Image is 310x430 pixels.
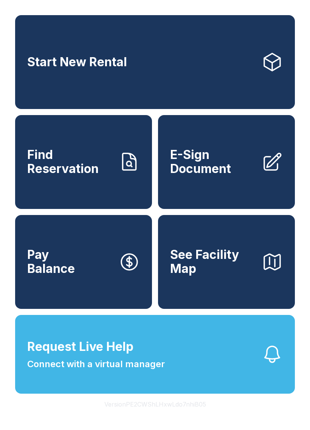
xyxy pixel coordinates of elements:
span: See Facility Map [170,248,256,276]
span: Request Live Help [27,338,133,356]
span: Find Reservation [27,148,113,176]
a: PayBalance [15,215,152,309]
span: Pay Balance [27,248,75,276]
a: Start New Rental [15,15,295,109]
span: E-Sign Document [170,148,256,176]
a: Find Reservation [15,115,152,209]
a: E-Sign Document [158,115,295,209]
span: Connect with a virtual manager [27,357,165,371]
button: VersionPE2CWShLHxwLdo7nhiB05 [98,394,212,415]
button: See Facility Map [158,215,295,309]
span: Start New Rental [27,55,127,69]
button: Request Live HelpConnect with a virtual manager [15,315,295,394]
